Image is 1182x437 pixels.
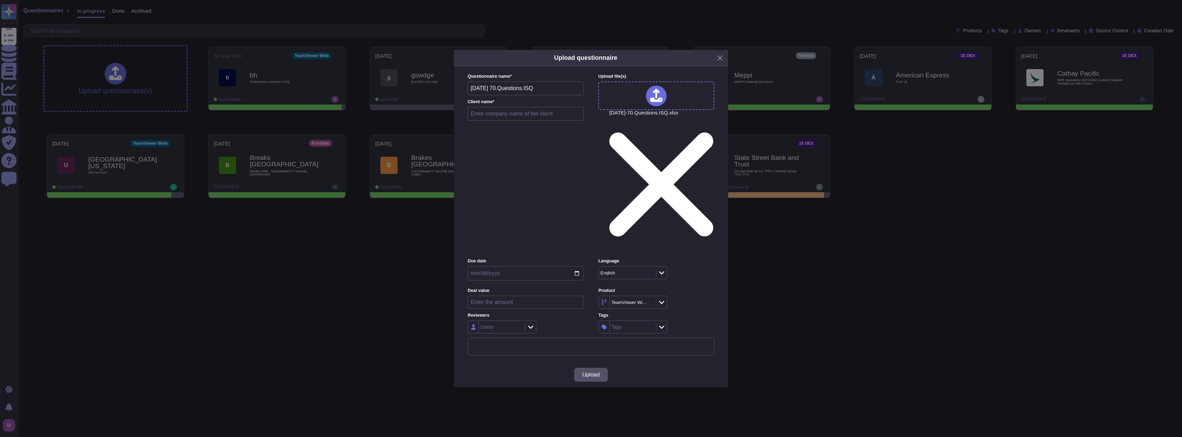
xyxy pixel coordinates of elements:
span: Upload file (s) [598,74,626,79]
label: Questionnaire name [468,74,584,79]
div: TeamViewer Wide [612,300,647,305]
label: Product [599,288,714,293]
input: Enter company name of the client [468,107,584,121]
label: Language [599,259,714,263]
label: Tags [599,313,714,318]
div: English [601,271,615,275]
div: Tags [612,325,622,329]
button: Upload [574,368,608,382]
label: Deal value [468,288,583,293]
span: Upload [582,372,600,378]
button: Close [715,53,725,63]
label: Client name [468,100,584,104]
label: Reviewers [468,313,583,318]
input: Enter questionnaire name [468,81,584,95]
label: Due date [468,259,583,263]
input: Due date [468,266,583,281]
input: Enter the amount [468,296,583,309]
span: [DATE]-70.Questions.ISQ.xlsx [609,110,713,254]
h5: Upload questionnaire [554,53,617,63]
div: Users [481,325,493,329]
